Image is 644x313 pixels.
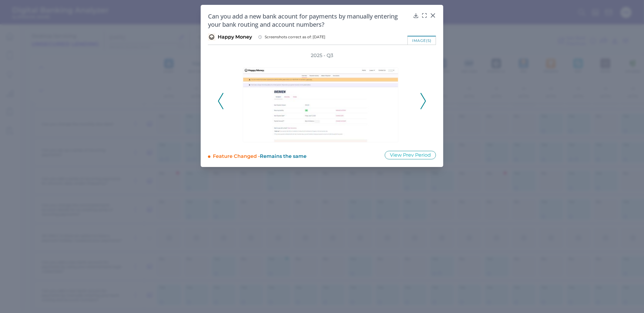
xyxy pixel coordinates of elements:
div: Feature Changed - [213,151,377,160]
span: Remains the same [260,153,307,159]
div: image(s) [408,36,436,45]
button: View Prev Period [385,151,436,159]
img: 2528a-Happy-Q3-2025.jpg [243,67,398,142]
span: Happy Money [218,34,252,40]
img: Happy Money [208,33,215,41]
h3: 2025 - Q3 [311,52,333,59]
h2: Can you add a new bank acount for payments by manually entering your bank routing and account num... [208,12,411,29]
span: Screenshots correct as of: [DATE] [265,35,325,39]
